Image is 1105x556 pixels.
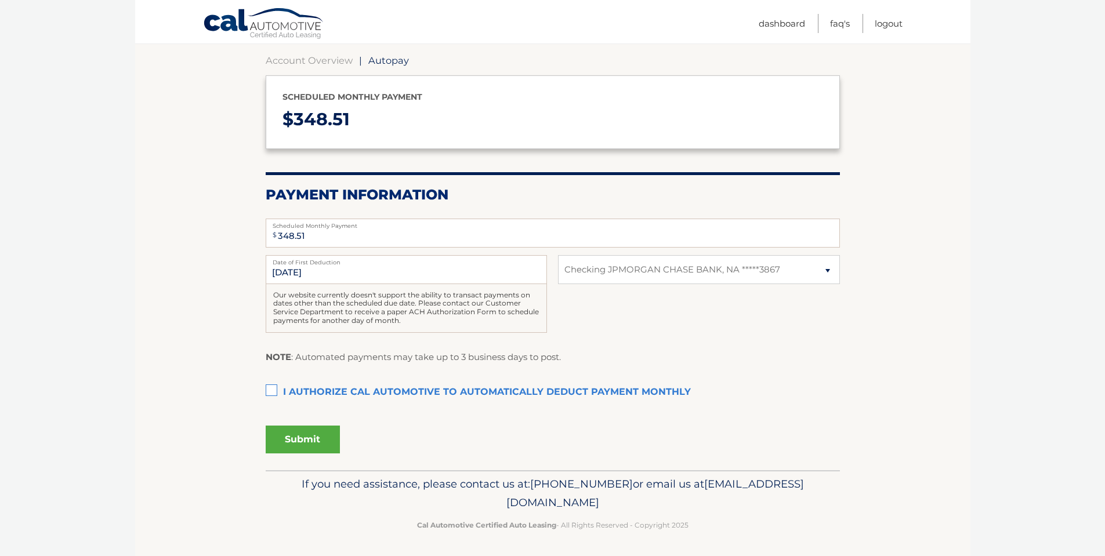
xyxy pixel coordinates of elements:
[203,8,325,41] a: Cal Automotive
[830,14,850,33] a: FAQ's
[266,255,547,284] input: Payment Date
[282,104,823,135] p: $
[266,350,561,365] p: : Automated payments may take up to 3 business days to post.
[530,477,633,490] span: [PHONE_NUMBER]
[294,108,350,130] span: 348.51
[273,519,832,531] p: - All Rights Reserved - Copyright 2025
[266,284,547,333] div: Our website currently doesn't support the ability to transact payments on dates other than the sc...
[282,90,823,104] p: Scheduled monthly payment
[506,477,804,509] span: [EMAIL_ADDRESS][DOMAIN_NAME]
[273,475,832,512] p: If you need assistance, please contact us at: or email us at
[266,381,840,404] label: I authorize cal automotive to automatically deduct payment monthly
[368,54,409,66] span: Autopay
[759,14,805,33] a: Dashboard
[875,14,903,33] a: Logout
[266,219,840,248] input: Payment Amount
[359,54,362,66] span: |
[266,426,340,453] button: Submit
[266,54,353,66] a: Account Overview
[266,186,840,203] h2: Payment Information
[269,222,280,248] span: $
[266,351,291,362] strong: NOTE
[417,521,556,529] strong: Cal Automotive Certified Auto Leasing
[266,219,840,228] label: Scheduled Monthly Payment
[266,255,547,264] label: Date of First Deduction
